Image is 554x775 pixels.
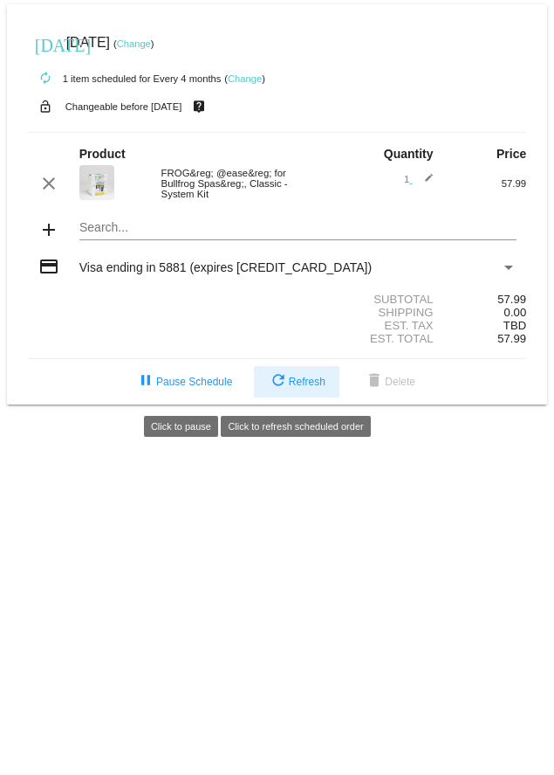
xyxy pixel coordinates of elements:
[384,147,434,161] strong: Quantity
[364,376,415,388] span: Delete
[79,147,126,161] strong: Product
[350,366,429,398] button: Delete
[277,332,442,345] div: Est. Total
[268,376,325,388] span: Refresh
[135,376,232,388] span: Pause Schedule
[504,306,527,319] span: 0.00
[38,219,59,240] mat-icon: add
[364,371,385,392] mat-icon: delete
[153,168,318,199] div: FROG&reg; @ease&reg; for Bullfrog Spas&reg;, Classic - System Kit
[113,38,154,49] small: ( )
[496,147,526,161] strong: Price
[135,371,156,392] mat-icon: pause
[35,95,56,118] mat-icon: lock_open
[277,306,442,319] div: Shipping
[443,178,526,189] div: 57.99
[277,293,442,306] div: Subtotal
[35,68,56,89] mat-icon: autorenew
[497,332,526,345] span: 57.99
[121,366,246,398] button: Pause Schedule
[254,366,339,398] button: Refresh
[224,73,265,84] small: ( )
[79,260,372,274] span: Visa ending in 5881 (expires [CREDIT_CARD_DATA])
[79,165,114,200] img: @ease-system-kit-box.jpg
[268,371,289,392] mat-icon: refresh
[79,260,516,274] mat-select: Payment Method
[117,38,151,49] a: Change
[443,293,526,306] div: 57.99
[35,33,56,54] mat-icon: [DATE]
[228,73,262,84] a: Change
[413,173,434,194] mat-icon: edit
[28,73,222,84] small: 1 item scheduled for Every 4 months
[79,221,516,235] input: Search...
[38,173,59,194] mat-icon: clear
[188,95,209,118] mat-icon: live_help
[404,174,434,184] span: 1
[65,101,182,112] small: Changeable before [DATE]
[503,319,526,332] span: TBD
[277,319,442,332] div: Est. Tax
[38,256,59,277] mat-icon: credit_card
